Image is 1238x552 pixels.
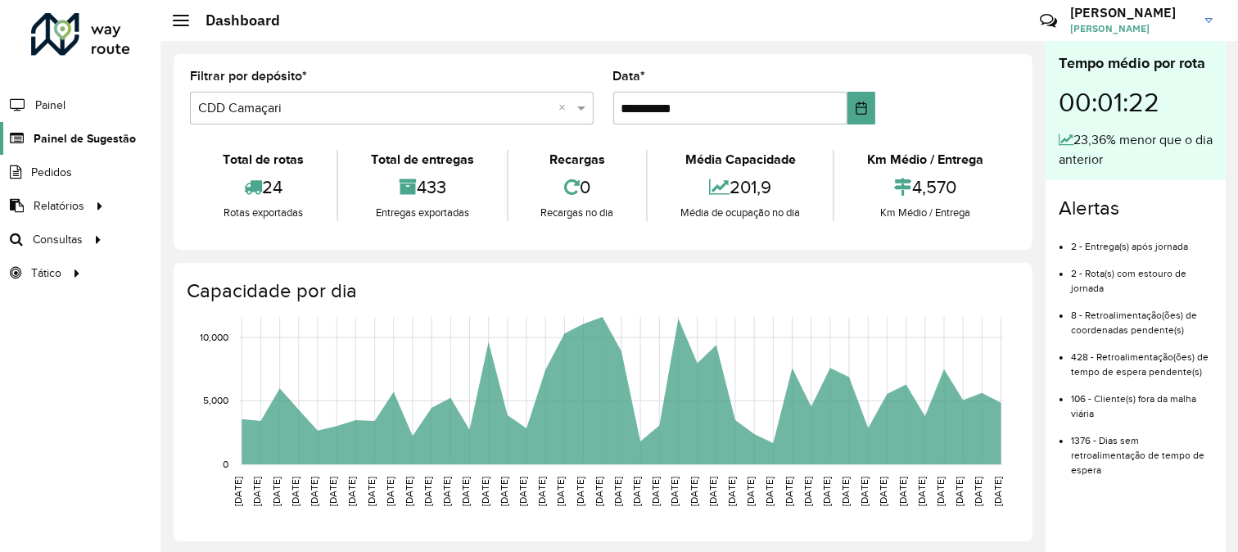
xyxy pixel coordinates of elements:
div: Média de ocupação no dia [652,205,829,221]
button: Choose Date [847,92,875,124]
span: Painel de Sugestão [34,130,136,147]
div: 433 [342,170,503,205]
text: [DATE] [536,477,547,506]
li: 8 - Retroalimentação(ões) de coordenadas pendente(s) [1071,296,1213,337]
text: [DATE] [575,477,585,506]
text: [DATE] [916,477,927,506]
text: [DATE] [480,477,490,506]
text: [DATE] [517,477,528,506]
div: 24 [194,170,332,205]
span: Pedidos [31,164,72,181]
span: Tático [31,265,61,282]
h2: Dashboard [189,11,280,29]
div: Total de entregas [342,150,503,170]
text: [DATE] [499,477,509,506]
text: [DATE] [346,477,357,506]
h4: Alertas [1059,197,1213,220]
div: Média Capacidade [652,150,829,170]
text: [DATE] [594,477,604,506]
div: 4,570 [838,170,1012,205]
label: Filtrar por depósito [190,66,307,86]
text: [DATE] [422,477,433,506]
span: [PERSON_NAME] [1070,21,1193,36]
text: [DATE] [441,477,452,506]
text: [DATE] [840,477,851,506]
li: 1376 - Dias sem retroalimentação de tempo de espera [1071,421,1213,477]
text: 0 [223,459,228,469]
a: Contato Rápido [1031,3,1066,38]
h4: Capacidade por dia [187,279,1016,303]
label: Data [613,66,646,86]
text: [DATE] [385,477,395,506]
span: Consultas [33,231,83,248]
text: [DATE] [366,477,377,506]
text: [DATE] [631,477,642,506]
text: [DATE] [821,477,832,506]
text: [DATE] [309,477,319,506]
text: 10,000 [200,332,228,342]
text: [DATE] [271,477,282,506]
li: 428 - Retroalimentação(ões) de tempo de espera pendente(s) [1071,337,1213,379]
text: [DATE] [859,477,870,506]
div: Entregas exportadas [342,205,503,221]
text: [DATE] [404,477,414,506]
li: 106 - Cliente(s) fora da malha viária [1071,379,1213,421]
div: Rotas exportadas [194,205,332,221]
text: [DATE] [935,477,946,506]
text: [DATE] [784,477,794,506]
div: 201,9 [652,170,829,205]
text: [DATE] [726,477,737,506]
div: 00:01:22 [1059,75,1213,130]
text: [DATE] [612,477,623,506]
div: 23,36% menor que o dia anterior [1059,130,1213,170]
span: Painel [35,97,66,114]
div: Km Médio / Entrega [838,150,1012,170]
div: Recargas no dia [513,205,643,221]
text: [DATE] [954,477,965,506]
text: [DATE] [802,477,813,506]
text: [DATE] [897,477,908,506]
li: 2 - Rota(s) com estouro de jornada [1071,254,1213,296]
div: 0 [513,170,643,205]
div: Total de rotas [194,150,332,170]
h3: [PERSON_NAME] [1070,5,1193,20]
text: [DATE] [992,477,1003,506]
text: [DATE] [764,477,775,506]
div: Tempo médio por rota [1059,52,1213,75]
text: [DATE] [879,477,889,506]
text: [DATE] [233,477,243,506]
span: Relatórios [34,197,84,215]
text: [DATE] [689,477,699,506]
text: [DATE] [555,477,566,506]
text: [DATE] [745,477,756,506]
text: 5,000 [203,396,228,406]
text: [DATE] [973,477,983,506]
text: [DATE] [650,477,661,506]
text: [DATE] [252,477,263,506]
span: Clear all [559,98,573,118]
text: [DATE] [328,477,338,506]
div: Km Médio / Entrega [838,205,1012,221]
text: [DATE] [707,477,718,506]
text: [DATE] [670,477,680,506]
text: [DATE] [461,477,472,506]
text: [DATE] [290,477,300,506]
li: 2 - Entrega(s) após jornada [1071,227,1213,254]
div: Recargas [513,150,643,170]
